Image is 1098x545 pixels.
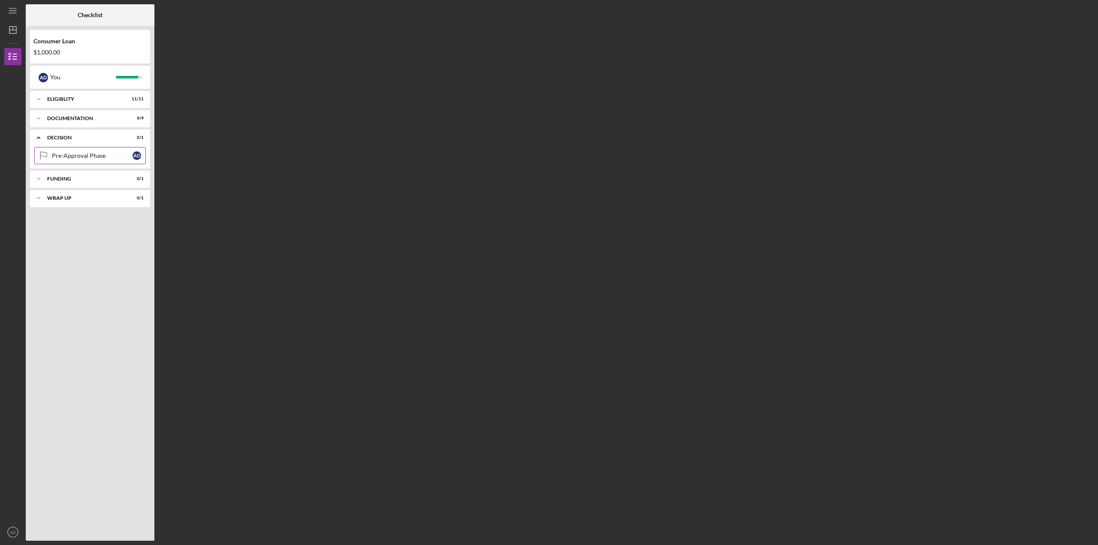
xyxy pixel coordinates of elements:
[47,196,122,201] div: Wrap up
[34,147,146,164] a: Pre-Approval PhaseAD
[33,38,147,45] div: Consumer Loan
[47,96,122,102] div: Eligiblity
[52,152,133,159] div: Pre-Approval Phase
[47,116,122,121] div: Documentation
[4,524,21,541] button: AD
[128,96,144,102] div: 11 / 11
[128,196,144,201] div: 0 / 1
[128,116,144,121] div: 9 / 9
[47,135,122,140] div: Decision
[33,49,147,56] div: $1,000.00
[78,12,103,18] b: Checklist
[39,73,48,82] div: A D
[128,135,144,140] div: 0 / 1
[47,176,122,181] div: Funding
[10,530,15,535] text: AD
[133,151,141,160] div: A D
[50,70,116,84] div: You
[128,176,144,181] div: 0 / 1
